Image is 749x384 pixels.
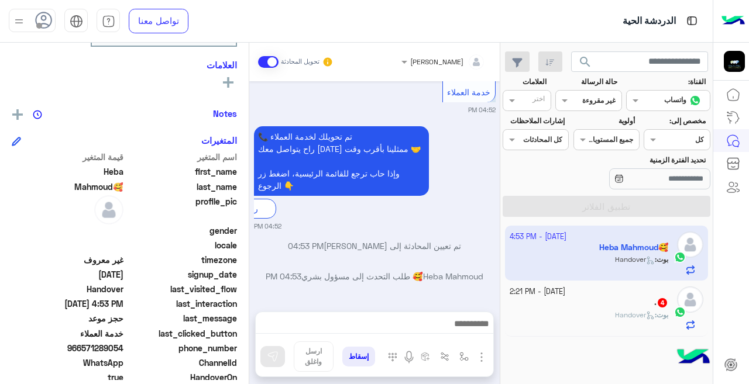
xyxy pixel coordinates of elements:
[12,312,123,324] span: حجز موعد
[266,271,301,281] span: 04:53 PM
[557,77,617,87] label: حالة الرسالة
[12,181,123,193] span: Mahmoud🥰
[12,342,123,354] span: 966571289054
[126,254,238,266] span: timezone
[435,347,455,366] button: Trigger scenario
[126,357,238,369] span: ChannelId
[129,9,188,33] a: تواصل معنا
[628,77,706,87] label: القناة:
[281,57,319,67] small: تحويل المحادثة
[421,352,430,361] img: create order
[645,116,706,126] label: مخصص إلى:
[12,224,123,237] span: null
[126,151,238,163] span: اسم المتغير
[673,337,714,378] img: hulul-logo.png
[578,55,592,69] span: search
[126,181,238,193] span: last_name
[12,268,123,281] span: 2025-09-28T10:38:37.746Z
[267,351,279,362] img: send message
[440,352,449,361] img: Trigger scenario
[12,297,123,310] span: 2025-09-28T13:53:01.493Z
[475,350,489,364] img: send attachment
[201,135,237,146] h6: المتغيرات
[12,327,123,340] span: خدمة العملاء
[532,94,547,107] div: اختر
[402,350,416,364] img: send voice note
[342,347,375,366] button: إسقاط
[657,310,668,319] span: بوت
[254,222,281,231] small: 04:52 PM
[12,60,237,70] h6: العلامات
[388,352,397,362] img: make a call
[510,286,565,297] small: [DATE] - 2:21 PM
[94,195,123,224] img: defaultAdmin.png
[102,15,115,28] img: tab
[12,151,123,163] span: قيمة المتغير
[294,341,334,372] button: ارسل واغلق
[459,352,469,361] img: select flow
[126,165,238,178] span: first_name
[615,310,655,319] span: Handover
[126,327,238,340] span: last_clicked_button
[503,196,710,217] button: تطبيق الفلاتر
[126,371,238,383] span: HandoverOn
[70,15,83,28] img: tab
[677,286,703,313] img: defaultAdmin.png
[504,77,547,87] label: العلامات
[12,109,23,120] img: add
[12,14,26,29] img: profile
[447,87,490,97] span: خدمة العملاء
[33,110,42,119] img: notes
[288,241,324,251] span: 04:53 PM
[126,224,238,237] span: gender
[575,116,635,126] label: أولوية
[468,105,496,115] small: 04:52 PM
[455,347,474,366] button: select flow
[416,347,435,366] button: create order
[12,283,123,295] span: Handover
[721,9,745,33] img: Logo
[658,298,667,307] span: 4
[97,9,120,33] a: tab
[254,240,496,252] p: تم تعيين المحادثة إلى [PERSON_NAME]
[724,51,745,72] img: 177882628735456
[126,297,238,310] span: last_interaction
[12,239,123,251] span: null
[571,51,600,77] button: search
[654,297,668,307] h5: .
[12,357,123,369] span: 2
[126,195,238,222] span: profile_pic
[575,155,706,165] label: تحديد الفترة الزمنية
[126,342,238,354] span: phone_number
[674,306,686,318] img: WhatsApp
[254,126,429,196] p: 28/9/2025, 4:52 PM
[504,116,564,126] label: إشارات الملاحظات
[213,108,237,119] h6: Notes
[655,310,668,319] b: :
[126,239,238,251] span: locale
[126,268,238,281] span: signup_date
[685,13,699,28] img: tab
[126,312,238,324] span: last_message
[410,57,463,66] span: [PERSON_NAME]
[12,165,123,178] span: Heba
[126,283,238,295] span: last_visited_flow
[12,371,123,383] span: true
[254,270,496,282] p: Heba Mahmoud🥰 طلب التحدث إلى مسؤول بشري
[12,254,123,266] span: غير معروف
[623,13,676,29] p: الدردشة الحية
